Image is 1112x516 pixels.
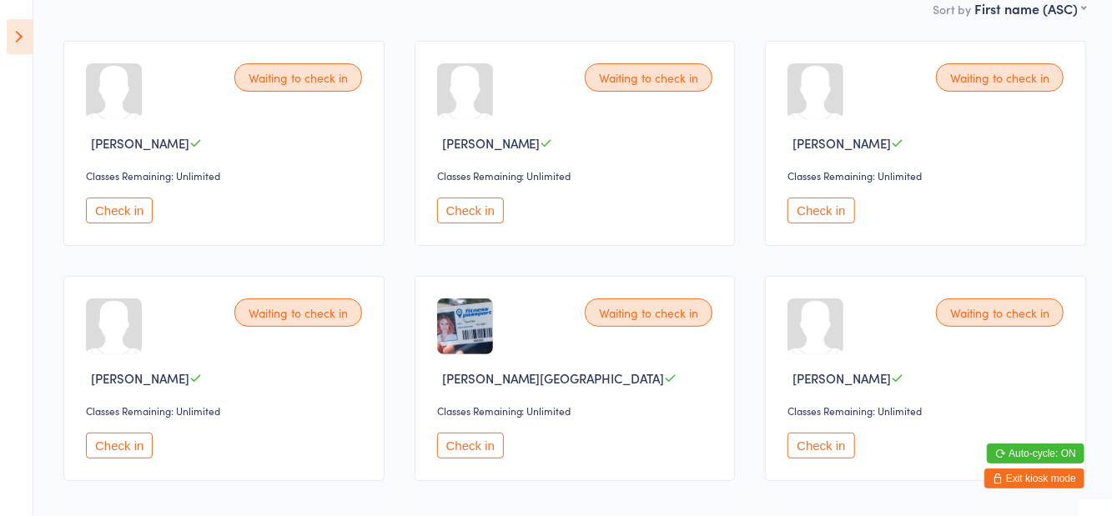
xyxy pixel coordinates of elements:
[792,369,891,387] span: [PERSON_NAME]
[987,443,1084,463] button: Auto-cycle: ON
[91,134,189,152] span: [PERSON_NAME]
[787,168,1069,183] div: Classes Remaining: Unlimited
[437,168,718,183] div: Classes Remaining: Unlimited
[437,298,493,354] img: image1646182790.png
[234,298,362,327] div: Waiting to check in
[787,198,854,223] button: Check in
[437,403,718,418] div: Classes Remaining: Unlimited
[86,433,153,458] button: Check in
[933,1,971,18] label: Sort by
[787,403,1069,418] div: Classes Remaining: Unlimited
[936,63,1064,92] div: Waiting to check in
[984,468,1084,488] button: Exit kiosk mode
[442,369,665,387] span: [PERSON_NAME][GEOGRAPHIC_DATA]
[437,198,504,223] button: Check in
[442,134,541,152] span: [PERSON_NAME]
[585,63,712,92] div: Waiting to check in
[787,433,854,458] button: Check in
[234,63,362,92] div: Waiting to check in
[86,168,367,183] div: Classes Remaining: Unlimited
[585,298,712,327] div: Waiting to check in
[437,433,504,458] button: Check in
[91,369,189,387] span: [PERSON_NAME]
[936,298,1064,327] div: Waiting to check in
[86,198,153,223] button: Check in
[792,134,891,152] span: [PERSON_NAME]
[86,403,367,418] div: Classes Remaining: Unlimited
